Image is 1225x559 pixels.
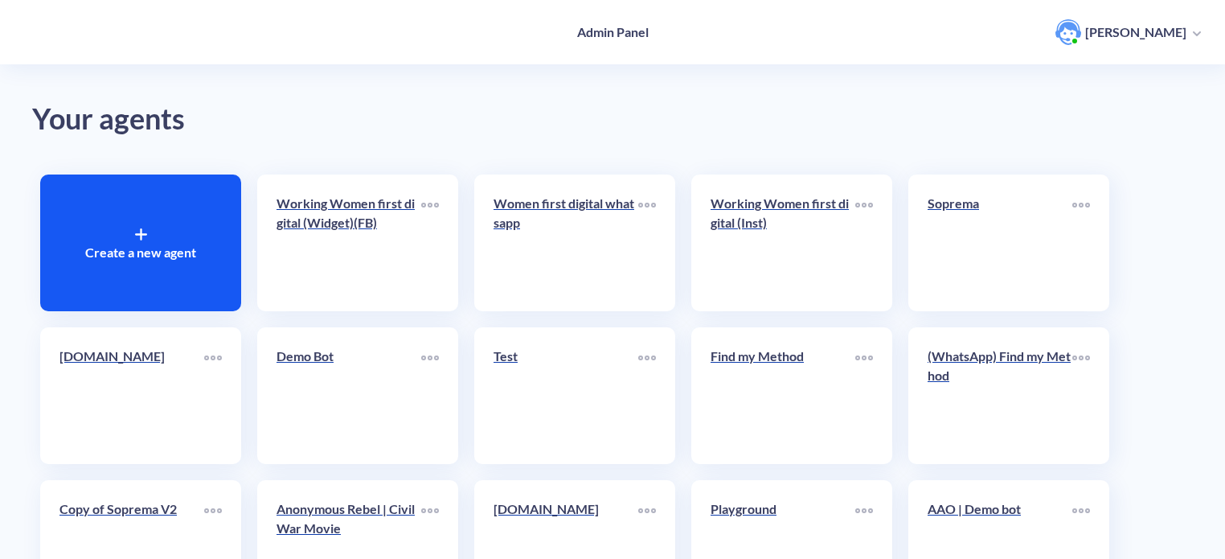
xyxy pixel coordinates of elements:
[494,499,638,519] p: [DOMAIN_NAME]
[59,347,204,445] a: [DOMAIN_NAME]
[711,194,855,292] a: Working Women first digital (Inst)
[1055,19,1081,45] img: user photo
[711,347,855,366] p: Find my Method
[32,97,1193,142] div: Your agents
[277,347,421,445] a: Demo Bot
[928,347,1072,385] p: (WhatsApp) Find my Method
[711,499,855,519] p: Playground
[711,347,855,445] a: Find my Method
[928,499,1072,519] p: AAO | Demo bot
[494,347,638,366] p: Test
[1085,23,1186,41] p: [PERSON_NAME]
[928,194,1072,292] a: Soprema
[1047,18,1209,47] button: user photo[PERSON_NAME]
[277,347,421,366] p: Demo Bot
[59,499,204,519] p: Copy of Soprema V2
[577,24,649,39] h4: Admin Panel
[59,347,204,366] p: [DOMAIN_NAME]
[711,194,855,232] p: Working Women first digital (Inst)
[277,499,421,538] p: Anonymous Rebel | Civil War Movie
[928,347,1072,445] a: (WhatsApp) Find my Method
[85,243,196,262] p: Create a new agent
[494,194,638,232] p: Women first digital whatsapp
[277,194,421,292] a: Working Women first digital (Widget)(FB)
[277,194,421,232] p: Working Women first digital (Widget)(FB)
[494,347,638,445] a: Test
[494,194,638,292] a: Women first digital whatsapp
[928,194,1072,213] p: Soprema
